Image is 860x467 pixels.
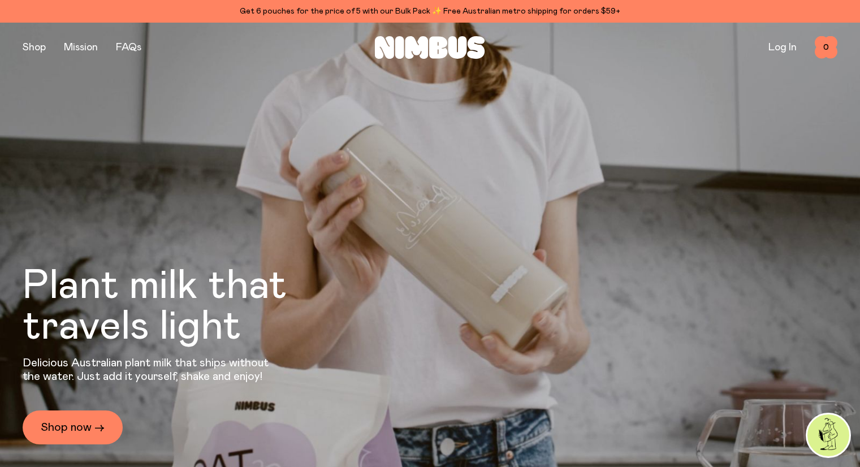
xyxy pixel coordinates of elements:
[815,36,837,59] button: 0
[768,42,797,53] a: Log In
[807,414,849,456] img: agent
[23,266,348,347] h1: Plant milk that travels light
[23,410,123,444] a: Shop now →
[64,42,98,53] a: Mission
[23,5,837,18] div: Get 6 pouches for the price of 5 with our Bulk Pack ✨ Free Australian metro shipping for orders $59+
[116,42,141,53] a: FAQs
[23,356,276,383] p: Delicious Australian plant milk that ships without the water. Just add it yourself, shake and enjoy!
